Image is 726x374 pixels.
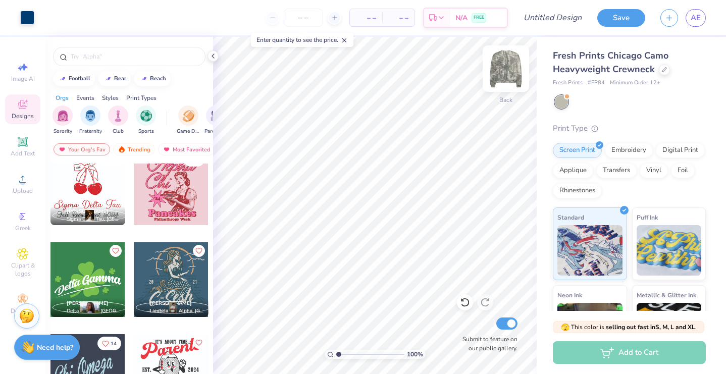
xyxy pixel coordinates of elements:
[54,143,110,155] div: Your Org's Fav
[177,128,200,135] span: Game Day
[56,93,69,102] div: Orgs
[211,110,222,122] img: Parent's Weekend Image
[177,105,200,135] button: filter button
[12,112,34,120] span: Designs
[671,163,695,178] div: Foil
[557,303,623,353] img: Neon Ink
[251,33,353,47] div: Enter quantity to see the price.
[150,76,166,81] div: beach
[5,261,40,278] span: Clipart & logos
[104,76,112,82] img: trend_line.gif
[284,9,323,27] input: – –
[114,76,126,81] div: bear
[204,128,228,135] span: Parent's Weekend
[561,323,697,332] span: This color is .
[113,143,155,155] div: Trending
[177,105,200,135] div: filter for Game Day
[138,128,154,135] span: Sports
[605,143,653,158] div: Embroidery
[67,307,121,315] span: Delta Gamma, [GEOGRAPHIC_DATA]
[67,208,109,215] span: [PERSON_NAME]
[113,110,124,122] img: Club Image
[11,307,35,315] span: Decorate
[499,95,512,104] div: Back
[108,105,128,135] div: filter for Club
[126,93,157,102] div: Print Types
[553,143,602,158] div: Screen Print
[136,105,156,135] button: filter button
[11,149,35,157] span: Add Text
[686,9,706,27] a: AE
[193,337,205,349] button: Like
[637,212,658,223] span: Puff Ink
[79,105,102,135] div: filter for Fraternity
[150,300,192,307] span: [PERSON_NAME]
[67,300,109,307] span: [PERSON_NAME]
[557,225,623,276] img: Standard
[58,146,66,153] img: most_fav.gif
[113,128,124,135] span: Club
[606,323,695,331] strong: selling out fast in S, M, L and XL
[70,51,199,62] input: Try "Alpha"
[118,146,126,153] img: trending.gif
[53,105,73,135] div: filter for Sorority
[553,49,668,75] span: Fresh Prints Chicago Camo Heavyweight Crewneck
[455,13,468,23] span: N/A
[588,79,605,87] span: # FP84
[656,143,705,158] div: Digital Print
[140,76,148,82] img: trend_line.gif
[388,13,408,23] span: – –
[79,105,102,135] button: filter button
[637,303,702,353] img: Metallic & Glitter Ink
[102,93,119,102] div: Styles
[557,212,584,223] span: Standard
[140,110,152,122] img: Sports Image
[97,337,121,350] button: Like
[134,71,171,86] button: beach
[136,105,156,135] div: filter for Sports
[108,105,128,135] button: filter button
[204,105,228,135] button: filter button
[597,9,645,27] button: Save
[637,290,696,300] span: Metallic & Glitter Ink
[69,76,90,81] div: football
[204,105,228,135] div: filter for Parent's Weekend
[13,187,33,195] span: Upload
[193,245,205,257] button: Like
[98,71,131,86] button: bear
[691,12,701,24] span: AE
[57,110,69,122] img: Sorority Image
[76,93,94,102] div: Events
[515,8,590,28] input: Untitled Design
[474,14,484,21] span: FREE
[610,79,660,87] span: Minimum Order: 12 +
[407,350,423,359] span: 100 %
[111,341,117,346] span: 14
[59,76,67,82] img: trend_line.gif
[79,128,102,135] span: Fraternity
[553,79,583,87] span: Fresh Prints
[557,290,582,300] span: Neon Ink
[53,71,95,86] button: football
[356,13,376,23] span: – –
[183,110,194,122] img: Game Day Image
[158,143,215,155] div: Most Favorited
[553,183,602,198] div: Rhinestones
[596,163,637,178] div: Transfers
[640,163,668,178] div: Vinyl
[561,323,569,332] span: 🫣
[150,307,204,315] span: Lambda Chi Alpha, [GEOGRAPHIC_DATA][US_STATE], [GEOGRAPHIC_DATA]
[553,163,593,178] div: Applique
[54,128,72,135] span: Sorority
[67,216,121,223] span: Sigma Delta Tau, [GEOGRAPHIC_DATA]
[11,75,35,83] span: Image AI
[110,245,122,257] button: Like
[163,146,171,153] img: most_fav.gif
[486,48,526,89] img: Back
[457,335,517,353] label: Submit to feature on our public gallery.
[53,105,73,135] button: filter button
[553,123,706,134] div: Print Type
[85,110,96,122] img: Fraternity Image
[15,224,31,232] span: Greek
[637,225,702,276] img: Puff Ink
